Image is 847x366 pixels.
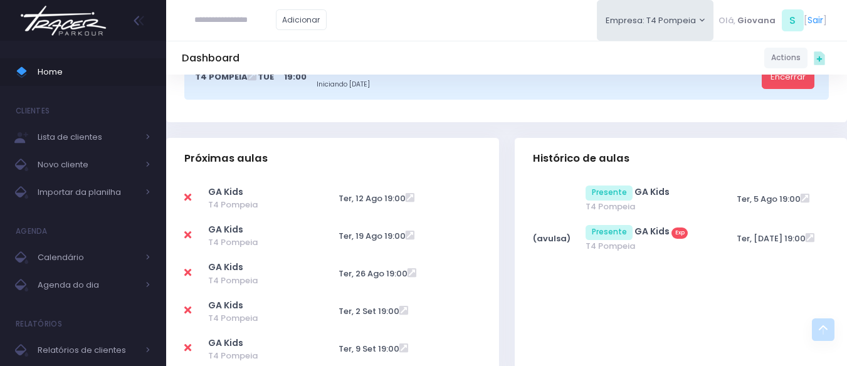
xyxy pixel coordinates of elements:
[762,65,814,89] a: Encerrar
[737,193,801,205] span: Ter, 5 Ago 19:00
[38,184,138,201] span: Importar da planilha
[208,337,243,349] a: GA Kids
[16,98,50,123] h4: Clientes
[671,227,688,239] span: Exp
[586,225,633,240] span: Presente
[38,249,138,266] span: Calendário
[38,342,138,358] span: Relatórios de clientes
[208,223,243,236] a: GA Kids
[208,350,303,362] span: T4 Pompeia
[208,261,243,273] a: GA Kids
[339,192,406,204] span: Ter, 12 Ago 19:00
[317,80,757,90] small: Iniciando [DATE]
[38,64,150,80] span: Home
[284,71,307,83] span: 19:00
[258,71,274,83] span: Tue
[808,14,823,27] a: Sair
[586,201,710,213] span: T4 Pompeia
[586,186,633,201] span: Presente
[16,219,48,244] h4: Agenda
[634,225,670,238] a: GA Kids
[764,48,808,68] a: Actions
[208,199,303,211] span: T4 Pompeia
[782,9,804,31] span: S
[16,311,62,337] h4: Relatórios
[339,343,399,355] span: Ter, 9 Set 19:00
[737,14,776,27] span: Giovana
[208,236,303,249] span: T4 Pompeia
[208,299,243,311] a: GA Kids
[182,52,239,65] h5: Dashboard
[533,233,571,244] strong: (avulsa)
[208,186,243,198] a: GA Kids
[208,274,303,287] span: T4 Pompeia
[533,152,629,165] span: Histórico de aulas
[718,14,735,27] span: Olá,
[339,305,399,317] span: Ter, 2 Set 19:00
[713,6,831,34] div: [ ]
[38,129,138,145] span: Lista de clientes
[634,186,670,198] a: GA Kids
[38,157,138,173] span: Novo cliente
[184,152,268,165] span: Próximas aulas
[276,9,327,30] a: Adicionar
[339,230,406,242] span: Ter, 19 Ago 19:00
[208,312,303,325] span: T4 Pompeia
[737,233,806,244] span: Ter, [DATE] 19:00
[586,240,710,253] span: T4 Pompeia
[38,277,138,293] span: Agenda do dia
[195,71,248,83] span: T4 Pompeia
[339,268,408,280] span: Ter, 26 Ago 19:00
